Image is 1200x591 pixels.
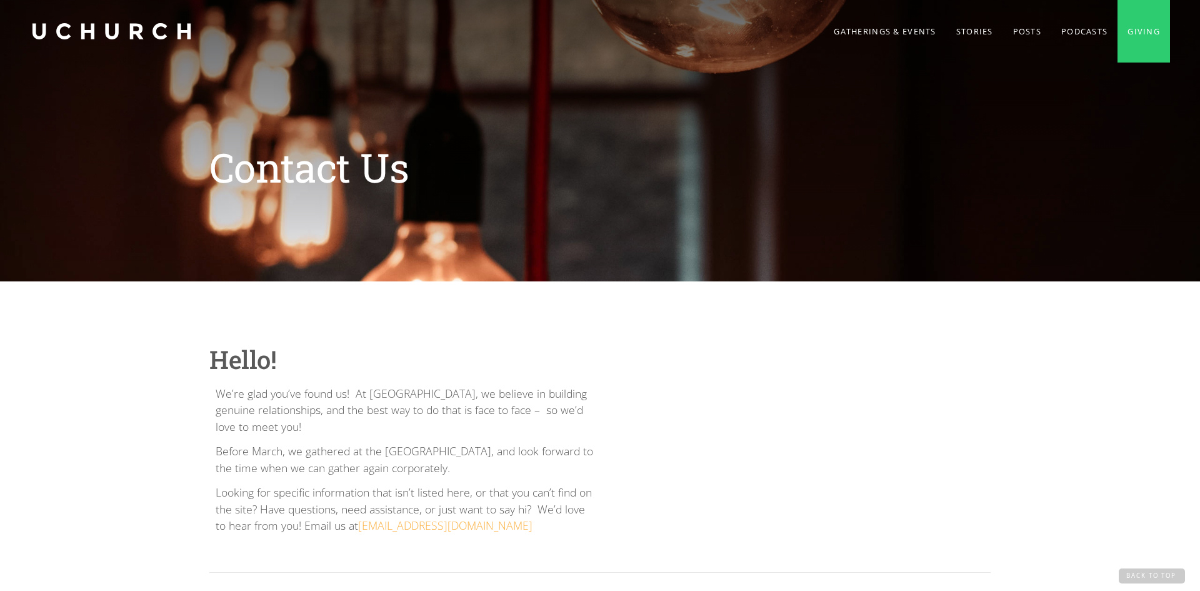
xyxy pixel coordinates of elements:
[209,344,991,375] h1: Hello!
[216,484,594,533] p: Looking for specific information that isn’t listed here, or that you can’t find on the site? Have...
[358,518,532,533] a: [EMAIL_ADDRESS][DOMAIN_NAME]
[216,385,594,435] p: We’re glad you’ve found us! At [GEOGRAPHIC_DATA], we believe in building genuine relationships, a...
[209,142,991,192] h1: Contact Us
[216,443,594,476] p: Before March, we gathered at the [GEOGRAPHIC_DATA], and look forward to the time when we can gath...
[1119,568,1185,583] a: Back to Top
